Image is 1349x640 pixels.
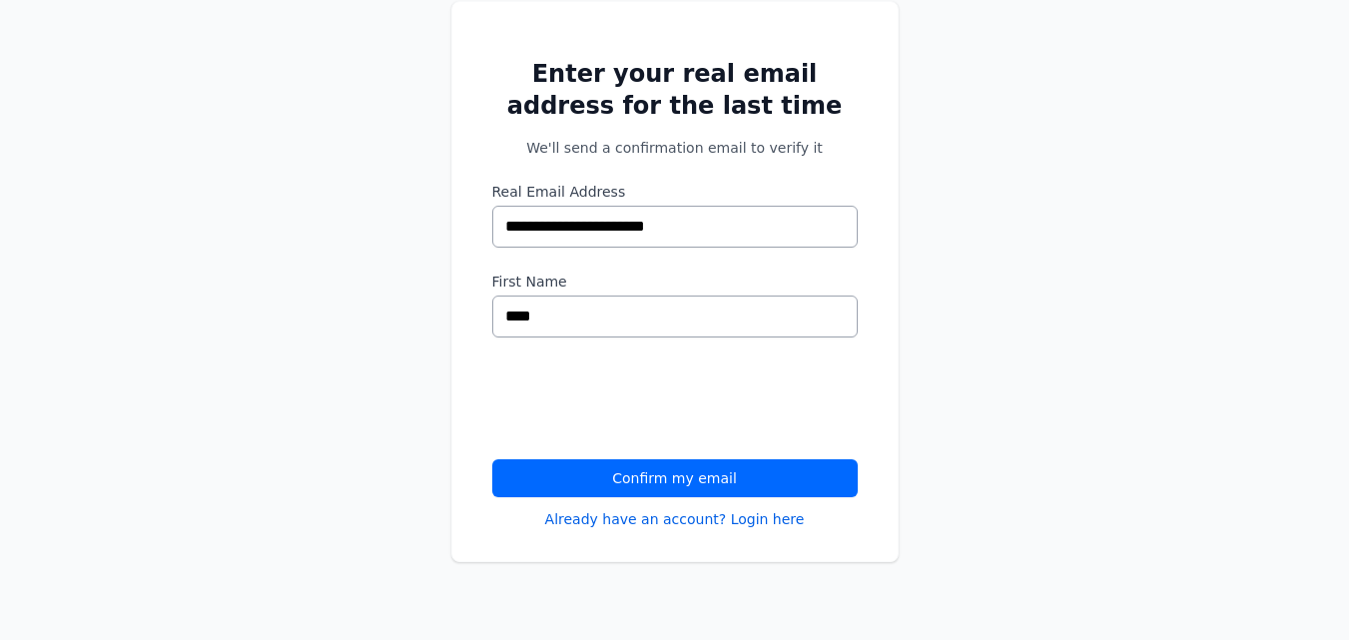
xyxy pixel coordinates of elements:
[545,509,805,529] a: Already have an account? Login here
[492,58,858,122] h2: Enter your real email address for the last time
[492,272,858,292] label: First Name
[492,459,858,497] button: Confirm my email
[492,138,858,158] p: We'll send a confirmation email to verify it
[492,361,796,439] iframe: reCAPTCHA
[492,182,858,202] label: Real Email Address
